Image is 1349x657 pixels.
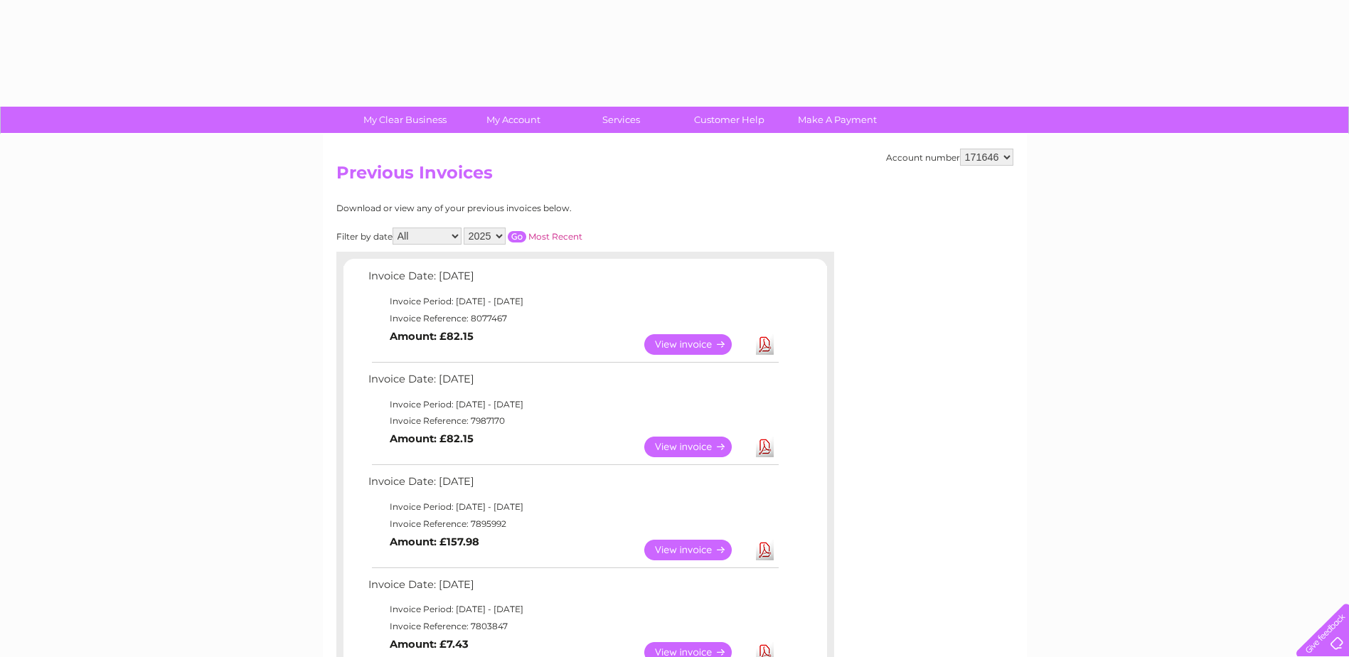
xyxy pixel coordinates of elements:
[365,472,781,498] td: Invoice Date: [DATE]
[365,370,781,396] td: Invoice Date: [DATE]
[390,432,474,445] b: Amount: £82.15
[562,107,680,133] a: Services
[365,516,781,533] td: Invoice Reference: 7895992
[671,107,788,133] a: Customer Help
[365,498,781,516] td: Invoice Period: [DATE] - [DATE]
[336,228,710,245] div: Filter by date
[365,575,781,602] td: Invoice Date: [DATE]
[390,535,479,548] b: Amount: £157.98
[756,540,774,560] a: Download
[779,107,896,133] a: Make A Payment
[886,149,1013,166] div: Account number
[365,396,781,413] td: Invoice Period: [DATE] - [DATE]
[528,231,582,242] a: Most Recent
[644,437,749,457] a: View
[365,293,781,310] td: Invoice Period: [DATE] - [DATE]
[365,601,781,618] td: Invoice Period: [DATE] - [DATE]
[756,334,774,355] a: Download
[644,540,749,560] a: View
[365,267,781,293] td: Invoice Date: [DATE]
[644,334,749,355] a: View
[346,107,464,133] a: My Clear Business
[336,203,710,213] div: Download or view any of your previous invoices below.
[365,310,781,327] td: Invoice Reference: 8077467
[365,412,781,429] td: Invoice Reference: 7987170
[390,638,469,651] b: Amount: £7.43
[336,163,1013,190] h2: Previous Invoices
[365,618,781,635] td: Invoice Reference: 7803847
[390,330,474,343] b: Amount: £82.15
[454,107,572,133] a: My Account
[756,437,774,457] a: Download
